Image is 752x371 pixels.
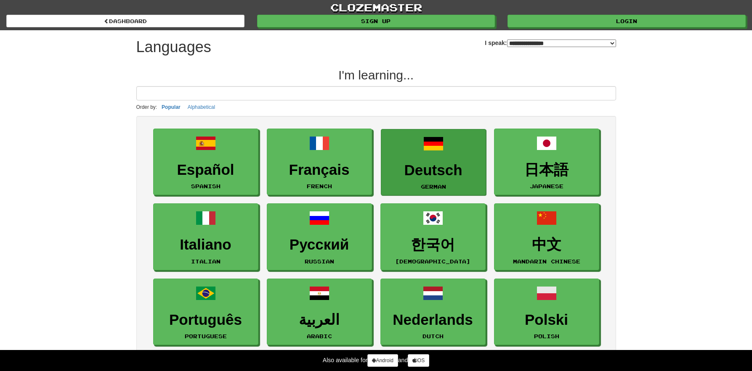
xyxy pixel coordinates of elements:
[267,129,372,195] a: FrançaisFrench
[136,39,211,55] h1: Languages
[499,162,595,178] h3: 日本語
[534,333,559,339] small: Polish
[499,237,595,253] h3: 中文
[421,184,446,189] small: German
[136,68,616,82] h2: I'm learning...
[385,237,481,253] h3: 한국어
[423,333,444,339] small: Dutch
[191,183,221,189] small: Spanish
[307,333,332,339] small: Arabic
[307,183,332,189] small: French
[494,129,599,195] a: 日本語Japanese
[185,103,218,112] button: Alphabetical
[271,312,367,328] h3: العربية
[385,312,481,328] h3: Nederlands
[191,258,221,264] small: Italian
[494,279,599,345] a: PolskiPolish
[153,203,258,270] a: ItalianoItalian
[136,104,157,110] small: Order by:
[185,333,227,339] small: Portuguese
[158,237,254,253] h3: Italiano
[305,258,334,264] small: Russian
[271,237,367,253] h3: Русский
[271,162,367,178] h3: Français
[158,162,254,178] h3: Español
[507,39,616,47] select: I speak:
[499,312,595,328] h3: Polski
[385,162,481,179] h3: Deutsch
[257,15,495,27] a: Sign up
[159,103,183,112] button: Popular
[6,15,244,27] a: dashboard
[395,258,470,264] small: [DEMOGRAPHIC_DATA]
[381,129,486,196] a: DeutschGerman
[494,203,599,270] a: 中文Mandarin Chinese
[153,129,258,195] a: EspañolSpanish
[267,203,372,270] a: РусскийRussian
[158,312,254,328] h3: Português
[485,39,616,47] label: I speak:
[508,15,746,27] a: Login
[267,279,372,345] a: العربيةArabic
[367,354,398,367] a: Android
[380,279,486,345] a: NederlandsDutch
[153,279,258,345] a: PortuguêsPortuguese
[408,354,429,367] a: iOS
[530,183,563,189] small: Japanese
[380,203,486,270] a: 한국어[DEMOGRAPHIC_DATA]
[513,258,580,264] small: Mandarin Chinese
